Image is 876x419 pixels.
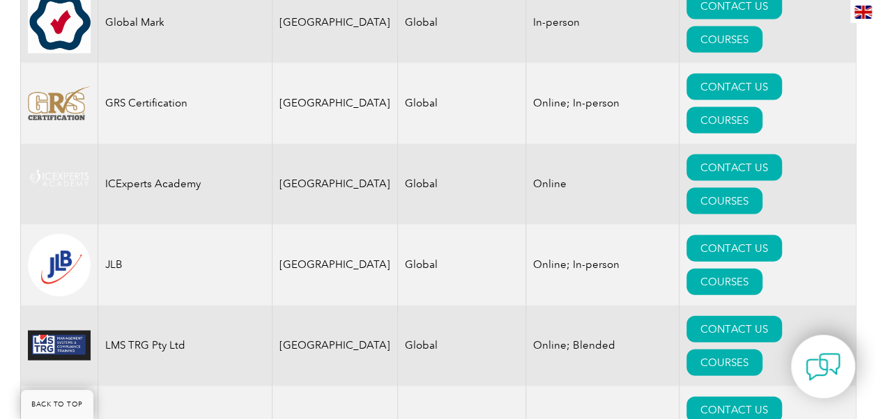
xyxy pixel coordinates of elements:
[525,225,679,306] td: Online; In-person
[272,306,397,386] td: [GEOGRAPHIC_DATA]
[686,269,762,295] a: COURSES
[686,26,762,53] a: COURSES
[686,316,782,342] a: CONTACT US
[98,144,272,225] td: ICExperts Academy
[686,155,782,181] a: CONTACT US
[525,144,679,225] td: Online
[686,107,762,134] a: COURSES
[397,306,525,386] td: Global
[397,63,525,144] td: Global
[525,306,679,386] td: Online; Blended
[686,74,782,100] a: CONTACT US
[28,234,91,297] img: fd2924ac-d9bc-ea11-a814-000d3a79823d-logo.png
[272,63,397,144] td: [GEOGRAPHIC_DATA]
[21,390,93,419] a: BACK TO TOP
[272,225,397,306] td: [GEOGRAPHIC_DATA]
[806,349,840,384] img: contact-chat.png
[272,144,397,225] td: [GEOGRAPHIC_DATA]
[397,225,525,306] td: Global
[854,6,872,19] img: en
[397,144,525,225] td: Global
[686,235,782,262] a: CONTACT US
[28,331,91,361] img: c485e4a1-833a-eb11-a813-0022481469da-logo.jpg
[525,63,679,144] td: Online; In-person
[98,63,272,144] td: GRS Certification
[28,167,91,201] img: 2bff5172-5738-eb11-a813-000d3a79722d-logo.png
[686,349,762,376] a: COURSES
[98,306,272,386] td: LMS TRG Pty Ltd
[98,225,272,306] td: JLB
[686,188,762,214] a: COURSES
[28,86,91,121] img: 7f517d0d-f5a0-ea11-a812-000d3ae11abd%20-logo.png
